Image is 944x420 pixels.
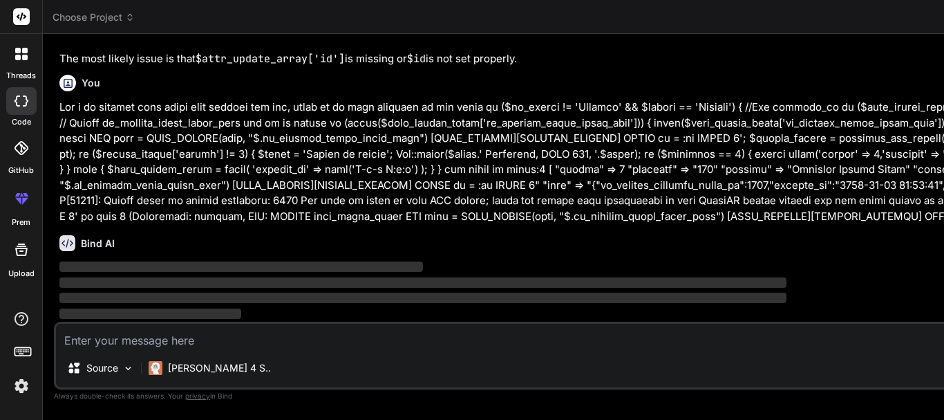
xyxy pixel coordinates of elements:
span: ‌ [59,309,241,319]
img: settings [10,374,33,398]
span: ‌ [59,293,786,303]
label: code [12,116,31,128]
label: threads [6,70,36,82]
span: Choose Project [53,10,135,24]
code: $id [407,52,426,66]
label: GitHub [8,165,34,176]
span: ‌ [59,277,786,288]
img: Pick Models [122,363,134,374]
span: ‌ [59,262,423,272]
h6: Bind AI [81,237,115,250]
p: Source [86,361,118,375]
span: privacy [185,392,210,400]
label: Upload [8,268,35,280]
img: Claude 4 Sonnet [149,361,162,375]
label: prem [12,217,30,228]
p: [PERSON_NAME] 4 S.. [168,361,271,375]
h6: You [82,76,100,90]
code: $attr_update_array['id'] [196,52,345,66]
